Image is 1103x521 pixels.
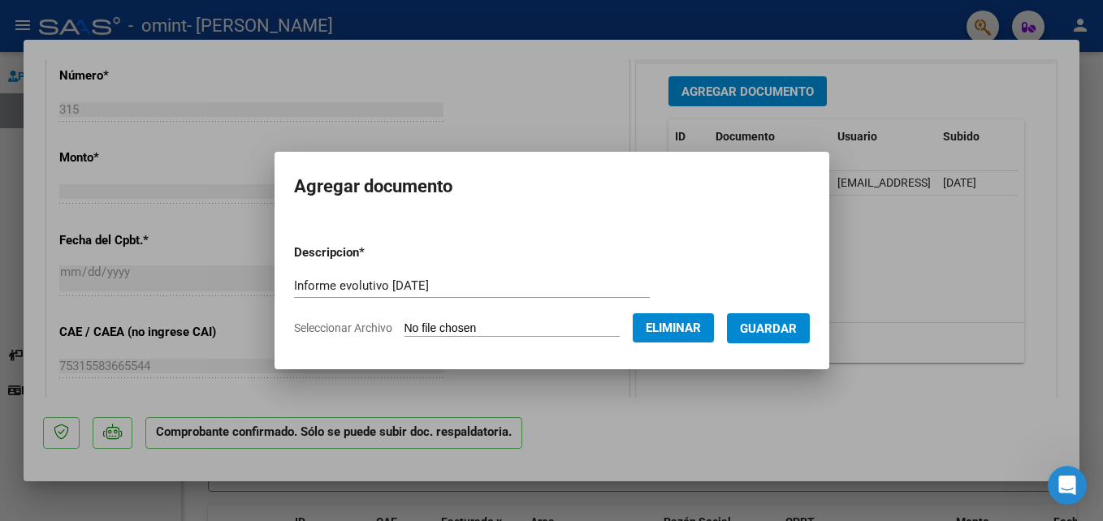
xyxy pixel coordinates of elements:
p: Descripcion [294,243,449,262]
span: Eliminar [646,321,701,335]
button: Eliminar [633,313,714,342]
span: Guardar [740,321,797,336]
iframe: Intercom live chat [1048,466,1087,505]
h2: Agregar documento [294,171,810,202]
span: Seleccionar Archivo [294,321,392,334]
button: Guardar [727,313,810,343]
